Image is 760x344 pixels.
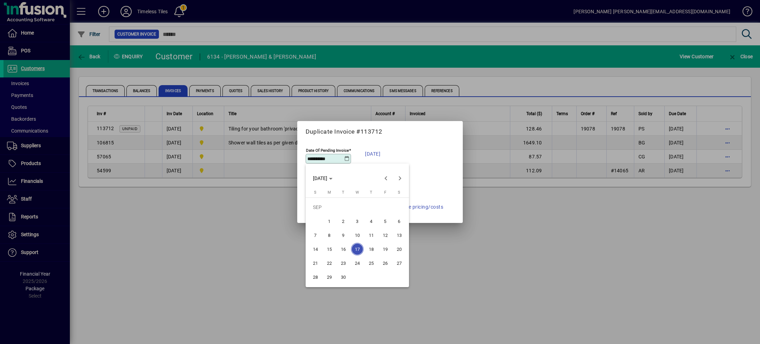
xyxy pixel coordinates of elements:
[313,175,327,181] span: [DATE]
[365,215,378,227] span: 4
[322,242,336,256] button: Mon Sep 15 2025
[365,257,378,269] span: 25
[337,257,350,269] span: 23
[323,257,336,269] span: 22
[364,228,378,242] button: Thu Sep 11 2025
[364,256,378,270] button: Thu Sep 25 2025
[323,215,336,227] span: 1
[379,171,393,185] button: Previous month
[323,229,336,241] span: 8
[392,242,406,256] button: Sat Sep 20 2025
[323,243,336,255] span: 15
[336,242,350,256] button: Tue Sep 16 2025
[393,257,405,269] span: 27
[351,243,364,255] span: 17
[308,256,322,270] button: Sun Sep 21 2025
[379,257,392,269] span: 26
[337,243,350,255] span: 16
[350,256,364,270] button: Wed Sep 24 2025
[364,242,378,256] button: Thu Sep 18 2025
[309,271,322,283] span: 28
[322,270,336,284] button: Mon Sep 29 2025
[378,242,392,256] button: Fri Sep 19 2025
[364,214,378,228] button: Thu Sep 04 2025
[310,172,335,185] button: Choose month and year
[393,243,405,255] span: 20
[322,256,336,270] button: Mon Sep 22 2025
[336,270,350,284] button: Tue Sep 30 2025
[308,270,322,284] button: Sun Sep 28 2025
[350,214,364,228] button: Wed Sep 03 2025
[378,214,392,228] button: Fri Sep 05 2025
[365,243,378,255] span: 18
[308,228,322,242] button: Sun Sep 07 2025
[351,257,364,269] span: 24
[351,215,364,227] span: 3
[365,229,378,241] span: 11
[378,256,392,270] button: Fri Sep 26 2025
[393,229,405,241] span: 13
[322,214,336,228] button: Mon Sep 01 2025
[398,190,400,195] span: S
[337,229,350,241] span: 9
[314,190,316,195] span: S
[323,271,336,283] span: 29
[336,228,350,242] button: Tue Sep 09 2025
[393,215,405,227] span: 6
[337,271,350,283] span: 30
[328,190,331,195] span: M
[384,190,386,195] span: F
[350,242,364,256] button: Wed Sep 17 2025
[379,215,392,227] span: 5
[322,228,336,242] button: Mon Sep 08 2025
[337,215,350,227] span: 2
[309,257,322,269] span: 21
[308,242,322,256] button: Sun Sep 14 2025
[379,243,392,255] span: 19
[393,171,407,185] button: Next month
[351,229,364,241] span: 10
[370,190,372,195] span: T
[336,214,350,228] button: Tue Sep 02 2025
[309,243,322,255] span: 14
[336,256,350,270] button: Tue Sep 23 2025
[378,228,392,242] button: Fri Sep 12 2025
[392,228,406,242] button: Sat Sep 13 2025
[379,229,392,241] span: 12
[356,190,359,195] span: W
[342,190,344,195] span: T
[308,200,406,214] td: SEP
[350,228,364,242] button: Wed Sep 10 2025
[392,256,406,270] button: Sat Sep 27 2025
[392,214,406,228] button: Sat Sep 06 2025
[309,229,322,241] span: 7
